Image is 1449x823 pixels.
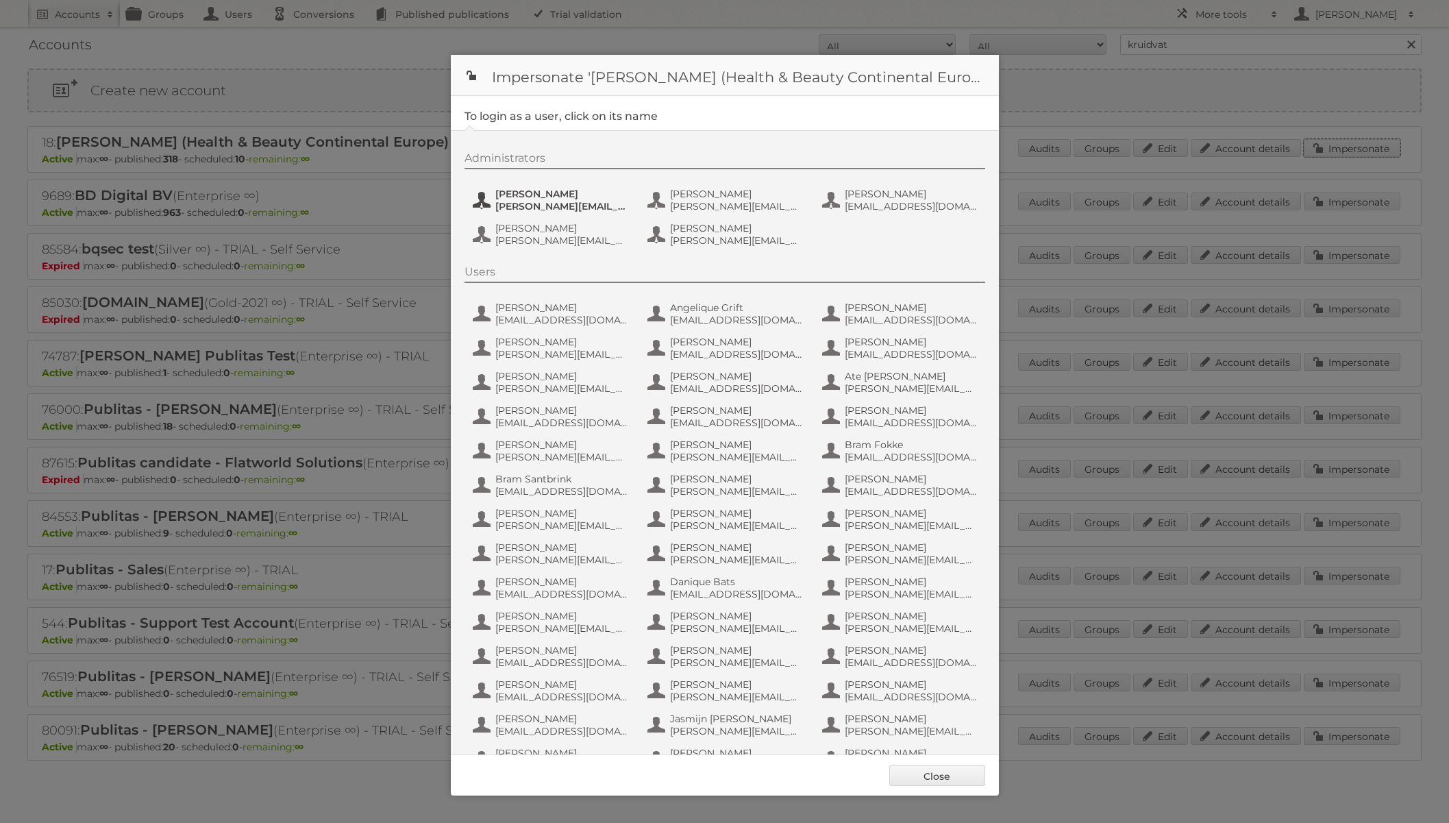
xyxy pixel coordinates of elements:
[845,336,978,348] span: [PERSON_NAME]
[471,540,632,567] button: [PERSON_NAME] [PERSON_NAME][EMAIL_ADDRESS][DOMAIN_NAME]
[670,439,803,451] span: [PERSON_NAME]
[646,221,807,248] button: [PERSON_NAME] [PERSON_NAME][EMAIL_ADDRESS][DOMAIN_NAME]
[670,541,803,554] span: [PERSON_NAME]
[495,519,628,532] span: [PERSON_NAME][EMAIL_ADDRESS][DOMAIN_NAME]
[646,609,807,636] button: [PERSON_NAME] [PERSON_NAME][EMAIL_ADDRESS][DOMAIN_NAME]
[821,300,982,328] button: [PERSON_NAME] [EMAIL_ADDRESS][DOMAIN_NAME]
[821,643,982,670] button: [PERSON_NAME] [EMAIL_ADDRESS][DOMAIN_NAME]
[670,507,803,519] span: [PERSON_NAME]
[821,369,982,396] button: Ate [PERSON_NAME] [PERSON_NAME][EMAIL_ADDRESS][DOMAIN_NAME]
[495,485,628,498] span: [EMAIL_ADDRESS][DOMAIN_NAME]
[821,403,982,430] button: [PERSON_NAME] [EMAIL_ADDRESS][DOMAIN_NAME]
[465,265,985,283] div: Users
[845,348,978,360] span: [EMAIL_ADDRESS][DOMAIN_NAME]
[646,540,807,567] button: [PERSON_NAME] [PERSON_NAME][EMAIL_ADDRESS][DOMAIN_NAME]
[471,300,632,328] button: [PERSON_NAME] [EMAIL_ADDRESS][DOMAIN_NAME]
[646,711,807,739] button: Jasmijn [PERSON_NAME] [PERSON_NAME][EMAIL_ADDRESS][DOMAIN_NAME]
[471,643,632,670] button: [PERSON_NAME] [EMAIL_ADDRESS][DOMAIN_NAME]
[670,382,803,395] span: [EMAIL_ADDRESS][DOMAIN_NAME]
[845,588,978,600] span: [PERSON_NAME][EMAIL_ADDRESS][DOMAIN_NAME]
[471,437,632,465] button: [PERSON_NAME] [PERSON_NAME][EMAIL_ADDRESS][DOMAIN_NAME]
[495,656,628,669] span: [EMAIL_ADDRESS][DOMAIN_NAME]
[670,370,803,382] span: [PERSON_NAME]
[889,765,985,786] a: Close
[670,404,803,417] span: [PERSON_NAME]
[646,677,807,704] button: [PERSON_NAME] [PERSON_NAME][EMAIL_ADDRESS][DOMAIN_NAME]
[845,417,978,429] span: [EMAIL_ADDRESS][DOMAIN_NAME]
[471,369,632,396] button: [PERSON_NAME] [PERSON_NAME][EMAIL_ADDRESS][DOMAIN_NAME]
[845,439,978,451] span: Bram Fokke
[471,677,632,704] button: [PERSON_NAME] [EMAIL_ADDRESS][DOMAIN_NAME]
[495,370,628,382] span: [PERSON_NAME]
[670,519,803,532] span: [PERSON_NAME][EMAIL_ADDRESS][DOMAIN_NAME]
[670,234,803,247] span: [PERSON_NAME][EMAIL_ADDRESS][DOMAIN_NAME]
[495,314,628,326] span: [EMAIL_ADDRESS][DOMAIN_NAME]
[495,382,628,395] span: [PERSON_NAME][EMAIL_ADDRESS][DOMAIN_NAME]
[646,403,807,430] button: [PERSON_NAME] [EMAIL_ADDRESS][DOMAIN_NAME]
[670,725,803,737] span: [PERSON_NAME][EMAIL_ADDRESS][DOMAIN_NAME]
[821,334,982,362] button: [PERSON_NAME] [EMAIL_ADDRESS][DOMAIN_NAME]
[845,622,978,635] span: [PERSON_NAME][EMAIL_ADDRESS][DOMAIN_NAME]
[646,300,807,328] button: Angelique Grift [EMAIL_ADDRESS][DOMAIN_NAME]
[845,314,978,326] span: [EMAIL_ADDRESS][DOMAIN_NAME]
[471,186,632,214] button: [PERSON_NAME] [PERSON_NAME][EMAIL_ADDRESS][DOMAIN_NAME]
[670,200,803,212] span: [PERSON_NAME][EMAIL_ADDRESS][DOMAIN_NAME]
[646,506,807,533] button: [PERSON_NAME] [PERSON_NAME][EMAIL_ADDRESS][DOMAIN_NAME]
[495,188,628,200] span: [PERSON_NAME]
[670,336,803,348] span: [PERSON_NAME]
[646,334,807,362] button: [PERSON_NAME] [EMAIL_ADDRESS][DOMAIN_NAME]
[845,188,978,200] span: [PERSON_NAME]
[670,314,803,326] span: [EMAIL_ADDRESS][DOMAIN_NAME]
[845,576,978,588] span: [PERSON_NAME]
[821,609,982,636] button: [PERSON_NAME] [PERSON_NAME][EMAIL_ADDRESS][DOMAIN_NAME]
[646,437,807,465] button: [PERSON_NAME] [PERSON_NAME][EMAIL_ADDRESS][DOMAIN_NAME]
[495,610,628,622] span: [PERSON_NAME]
[845,541,978,554] span: [PERSON_NAME]
[670,576,803,588] span: Danique Bats
[821,471,982,499] button: [PERSON_NAME] [EMAIL_ADDRESS][DOMAIN_NAME]
[471,746,632,773] button: [PERSON_NAME] [EMAIL_ADDRESS][DOMAIN_NAME]
[845,404,978,417] span: [PERSON_NAME]
[845,382,978,395] span: [PERSON_NAME][EMAIL_ADDRESS][DOMAIN_NAME]
[670,656,803,669] span: [PERSON_NAME][EMAIL_ADDRESS][DOMAIN_NAME]
[845,678,978,691] span: [PERSON_NAME]
[821,677,982,704] button: [PERSON_NAME] [EMAIL_ADDRESS][DOMAIN_NAME]
[670,188,803,200] span: [PERSON_NAME]
[495,588,628,600] span: [EMAIL_ADDRESS][DOMAIN_NAME]
[845,473,978,485] span: [PERSON_NAME]
[845,200,978,212] span: [EMAIL_ADDRESS][DOMAIN_NAME]
[670,747,803,759] span: [PERSON_NAME]
[821,186,982,214] button: [PERSON_NAME] [EMAIL_ADDRESS][DOMAIN_NAME]
[845,302,978,314] span: [PERSON_NAME]
[670,554,803,566] span: [PERSON_NAME][EMAIL_ADDRESS][DOMAIN_NAME]
[646,471,807,499] button: [PERSON_NAME] [PERSON_NAME][EMAIL_ADDRESS][DOMAIN_NAME]
[670,588,803,600] span: [EMAIL_ADDRESS][DOMAIN_NAME]
[495,622,628,635] span: [PERSON_NAME][EMAIL_ADDRESS][DOMAIN_NAME]
[495,725,628,737] span: [EMAIL_ADDRESS][DOMAIN_NAME]
[670,610,803,622] span: [PERSON_NAME]
[495,336,628,348] span: [PERSON_NAME]
[495,234,628,247] span: [PERSON_NAME][EMAIL_ADDRESS][DOMAIN_NAME]
[821,437,982,465] button: Bram Fokke [EMAIL_ADDRESS][DOMAIN_NAME]
[845,485,978,498] span: [EMAIL_ADDRESS][DOMAIN_NAME]
[495,439,628,451] span: [PERSON_NAME]
[845,656,978,669] span: [EMAIL_ADDRESS][DOMAIN_NAME]
[471,221,632,248] button: [PERSON_NAME] [PERSON_NAME][EMAIL_ADDRESS][DOMAIN_NAME]
[845,644,978,656] span: [PERSON_NAME]
[845,691,978,703] span: [EMAIL_ADDRESS][DOMAIN_NAME]
[495,678,628,691] span: [PERSON_NAME]
[471,711,632,739] button: [PERSON_NAME] [EMAIL_ADDRESS][DOMAIN_NAME]
[495,507,628,519] span: [PERSON_NAME]
[845,554,978,566] span: [PERSON_NAME][EMAIL_ADDRESS][DOMAIN_NAME]
[646,369,807,396] button: [PERSON_NAME] [EMAIL_ADDRESS][DOMAIN_NAME]
[670,691,803,703] span: [PERSON_NAME][EMAIL_ADDRESS][DOMAIN_NAME]
[495,222,628,234] span: [PERSON_NAME]
[670,222,803,234] span: [PERSON_NAME]
[670,348,803,360] span: [EMAIL_ADDRESS][DOMAIN_NAME]
[646,186,807,214] button: [PERSON_NAME] [PERSON_NAME][EMAIL_ADDRESS][DOMAIN_NAME]
[670,417,803,429] span: [EMAIL_ADDRESS][DOMAIN_NAME]
[471,506,632,533] button: [PERSON_NAME] [PERSON_NAME][EMAIL_ADDRESS][DOMAIN_NAME]
[670,302,803,314] span: Angelique Grift
[845,725,978,737] span: [PERSON_NAME][EMAIL_ADDRESS][DOMAIN_NAME]
[495,644,628,656] span: [PERSON_NAME]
